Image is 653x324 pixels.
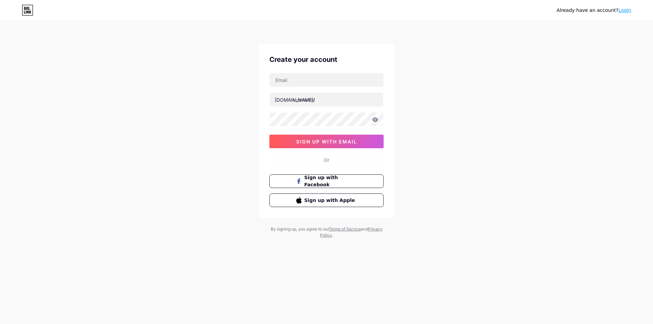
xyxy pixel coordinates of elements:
span: Sign up with Facebook [304,174,357,188]
span: Sign up with Apple [304,197,357,204]
span: sign up with email [296,139,357,144]
input: Email [270,73,383,87]
input: username [270,93,383,106]
div: Already have an account? [557,7,631,14]
button: Sign up with Facebook [269,174,384,188]
a: Login [618,7,631,13]
a: Terms of Service [329,226,361,232]
button: Sign up with Apple [269,193,384,207]
div: Create your account [269,54,384,65]
button: sign up with email [269,135,384,148]
div: By signing up, you agree to our and . [269,226,384,238]
div: [DOMAIN_NAME]/ [275,96,315,103]
div: Or [324,156,329,164]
